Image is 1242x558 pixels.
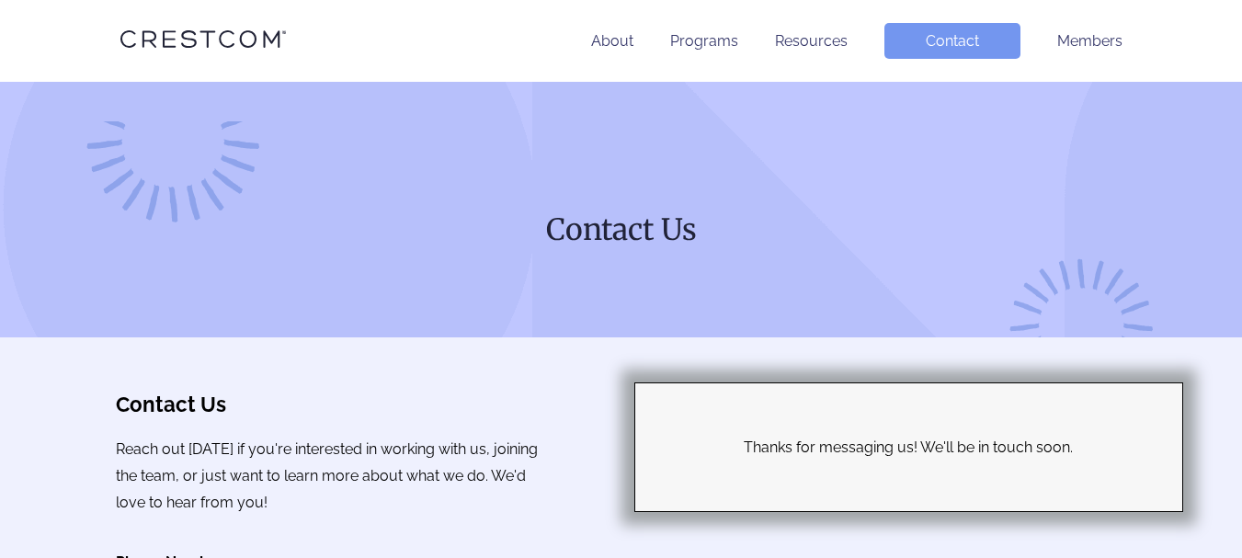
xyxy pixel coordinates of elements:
[591,32,633,50] a: About
[635,383,1182,511] div: Thanks for messaging us! We'll be in touch soon.
[670,32,738,50] a: Programs
[884,23,1020,59] a: Contact
[775,32,848,50] a: Resources
[116,437,553,516] p: Reach out [DATE] if you're interested in working with us, joining the team, or just want to learn...
[269,211,973,249] h1: Contact Us
[116,393,553,416] h3: Contact Us
[1057,32,1122,50] a: Members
